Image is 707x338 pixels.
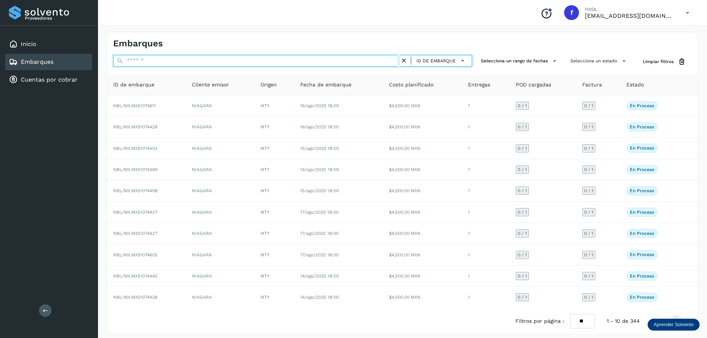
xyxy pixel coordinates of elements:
span: 0 / 1 [518,210,527,214]
td: $4,500.00 MXN [383,117,462,138]
td: 1 [462,180,510,201]
p: facturacion@salgofreight.com [585,12,674,19]
span: ID de embarque [113,81,154,89]
span: 0 / 1 [518,188,527,193]
span: 0 / 1 [584,231,593,236]
td: MTY [255,117,294,138]
p: En proceso [630,273,654,279]
span: POD cargadas [516,81,551,89]
td: 1 [462,202,510,223]
td: 1 [462,95,510,117]
a: Embarques [21,58,53,65]
span: 0 / 1 [518,125,527,129]
div: Inicio [5,36,92,52]
td: MTY [255,244,294,265]
div: Cuentas por cobrar [5,72,92,88]
span: 17/ago/2025 18:00 [300,231,338,236]
td: MTY [255,266,294,287]
td: NIAGARA [186,138,255,159]
span: 0 / 1 [518,231,527,236]
span: 15/ago/2025 18:00 [300,146,339,151]
td: $4,500.00 MXN [383,287,462,308]
button: Limpiar filtros [637,55,692,69]
span: 0 / 1 [584,274,593,278]
td: NIAGARA [186,244,255,265]
span: 1 - 10 de 344 [607,317,640,325]
td: $4,500.00 MXN [383,244,462,265]
span: Origen [261,81,277,89]
p: Proveedores [25,16,89,21]
span: NBL/MX.MX51074605 [113,252,157,257]
span: 0 / 1 [518,295,527,299]
span: NBL/MX.MX51074403 [113,146,157,151]
td: MTY [255,223,294,244]
p: En proceso [630,231,654,236]
span: NBL/MX.MX51074399 [113,167,157,172]
div: Embarques [5,54,92,70]
td: $4,500.00 MXN [383,266,462,287]
div: Aprender Solvento [648,319,700,331]
a: Inicio [21,40,36,47]
td: NIAGARA [186,117,255,138]
span: 0 / 1 [518,167,527,172]
span: Cliente emisor [192,81,229,89]
td: $4,500.00 MXN [383,95,462,117]
td: $4,500.00 MXN [383,180,462,201]
span: 16/ago/2025 18:00 [300,124,339,129]
span: ID de embarque [416,58,456,64]
td: NIAGARA [186,266,255,287]
span: Factura [582,81,602,89]
span: 14/ago/2025 18:00 [300,273,339,279]
td: MTY [255,159,294,180]
td: MTY [255,95,294,117]
span: Costo planificado [389,81,433,89]
span: 0 / 1 [584,188,593,193]
span: 0 / 1 [584,125,593,129]
span: 0 / 1 [584,295,593,299]
span: 0 / 1 [584,146,593,151]
td: NIAGARA [186,159,255,180]
h4: Embarques [113,38,163,49]
button: Selecciona un rango de fechas [478,55,562,67]
td: $4,500.00 MXN [383,202,462,223]
span: 0 / 1 [584,167,593,172]
td: $4,500.00 MXN [383,138,462,159]
p: En proceso [630,124,654,129]
span: NBL/MX.MX51074437 [113,210,157,215]
span: 15/ago/2025 18:00 [300,188,339,193]
p: En proceso [630,145,654,151]
td: NIAGARA [186,202,255,223]
span: 0 / 1 [584,104,593,108]
button: Selecciona un estado [567,55,631,67]
span: NBL/MX.MX51074408 [113,188,157,193]
span: NBL/MX.MX51074428 [113,124,157,129]
td: $4,500.00 MXN [383,159,462,180]
td: MTY [255,202,294,223]
span: 0 / 1 [584,253,593,257]
td: MTY [255,138,294,159]
span: 17/ago/2025 18:00 [300,252,338,257]
td: MTY [255,287,294,308]
p: En proceso [630,188,654,193]
span: NBL/MX.MX51074611 [113,103,156,108]
td: NIAGARA [186,180,255,201]
td: NIAGARA [186,95,255,117]
span: 0 / 1 [518,274,527,278]
a: Cuentas por cobrar [21,76,78,83]
span: 0 / 1 [518,104,527,108]
td: MTY [255,180,294,201]
td: 1 [462,138,510,159]
span: 14/ago/2025 18:00 [300,295,339,300]
span: Estado [626,81,644,89]
span: 17/ago/2025 18:00 [300,210,338,215]
p: En proceso [630,252,654,257]
span: 16/ago/2025 18:00 [300,103,339,108]
td: 1 [462,287,510,308]
p: Aprender Solvento [654,322,694,328]
td: 1 [462,159,510,180]
span: NBL/MX.MX51074440 [113,273,157,279]
p: En proceso [630,167,654,172]
td: 1 [462,117,510,138]
span: Filtros por página : [515,317,564,325]
span: 0 / 1 [518,146,527,151]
